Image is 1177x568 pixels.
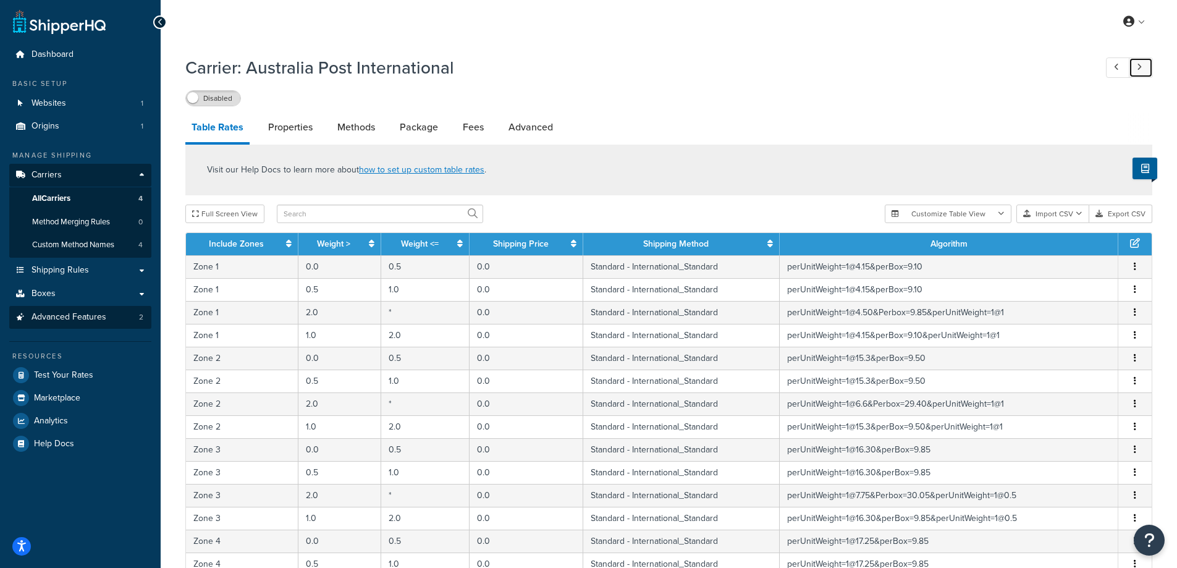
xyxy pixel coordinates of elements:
[186,415,298,438] td: Zone 2
[32,193,70,204] span: All Carriers
[32,289,56,299] span: Boxes
[298,255,381,278] td: 0.0
[9,351,151,362] div: Resources
[9,211,151,234] a: Method Merging Rules0
[583,392,780,415] td: Standard - International_Standard
[470,461,583,484] td: 0.0
[583,461,780,484] td: Standard - International_Standard
[583,370,780,392] td: Standard - International_Standard
[9,259,151,282] a: Shipping Rules
[298,278,381,301] td: 0.5
[381,530,470,553] td: 0.5
[780,301,1118,324] td: perUnitWeight=1@4.50&Perbox=9.85&perUnitWeight=1@1
[470,324,583,347] td: 0.0
[381,461,470,484] td: 1.0
[470,347,583,370] td: 0.0
[9,78,151,89] div: Basic Setup
[186,255,298,278] td: Zone 1
[138,193,143,204] span: 4
[186,370,298,392] td: Zone 2
[139,312,143,323] span: 2
[1089,205,1152,223] button: Export CSV
[9,364,151,386] a: Test Your Rates
[780,484,1118,507] td: perUnitWeight=1@7.75&Perbox=30.05&perUnitWeight=1@0.5
[780,370,1118,392] td: perUnitWeight=1@15.3&perBox=9.50
[298,392,381,415] td: 2.0
[186,301,298,324] td: Zone 1
[470,370,583,392] td: 0.0
[381,324,470,347] td: 2.0
[780,347,1118,370] td: perUnitWeight=1@15.3&perBox=9.50
[186,347,298,370] td: Zone 2
[34,416,68,426] span: Analytics
[209,237,264,250] a: Include Zones
[583,255,780,278] td: Standard - International_Standard
[381,438,470,461] td: 0.5
[780,530,1118,553] td: perUnitWeight=1@17.25&perBox=9.85
[298,415,381,438] td: 1.0
[583,507,780,530] td: Standard - International_Standard
[298,347,381,370] td: 0.0
[394,112,444,142] a: Package
[381,370,470,392] td: 1.0
[32,49,74,60] span: Dashboard
[9,433,151,455] a: Help Docs
[34,439,74,449] span: Help Docs
[470,278,583,301] td: 0.0
[401,237,439,250] a: Weight <=
[9,92,151,115] a: Websites1
[32,265,89,276] span: Shipping Rules
[277,205,483,223] input: Search
[9,234,151,256] a: Custom Method Names4
[298,301,381,324] td: 2.0
[470,507,583,530] td: 0.0
[885,205,1011,223] button: Customize Table View
[32,240,114,250] span: Custom Method Names
[9,387,151,409] a: Marketplace
[583,415,780,438] td: Standard - International_Standard
[9,164,151,187] a: Carriers
[32,217,110,227] span: Method Merging Rules
[186,278,298,301] td: Zone 1
[780,438,1118,461] td: perUnitWeight=1@16.30&perBox=9.85
[186,91,240,106] label: Disabled
[643,237,709,250] a: Shipping Method
[32,170,62,180] span: Carriers
[381,278,470,301] td: 1.0
[9,306,151,329] a: Advanced Features2
[381,347,470,370] td: 0.5
[32,312,106,323] span: Advanced Features
[298,324,381,347] td: 1.0
[138,240,143,250] span: 4
[583,530,780,553] td: Standard - International_Standard
[141,121,143,132] span: 1
[186,484,298,507] td: Zone 3
[381,255,470,278] td: 0.5
[470,484,583,507] td: 0.0
[780,507,1118,530] td: perUnitWeight=1@16.30&perBox=9.85&perUnitWeight=1@0.5
[9,410,151,432] a: Analytics
[470,301,583,324] td: 0.0
[185,112,250,145] a: Table Rates
[298,530,381,553] td: 0.0
[298,507,381,530] td: 1.0
[9,306,151,329] li: Advanced Features
[780,392,1118,415] td: perUnitWeight=1@6.6&Perbox=29.40&perUnitWeight=1@1
[9,282,151,305] a: Boxes
[186,324,298,347] td: Zone 1
[9,164,151,258] li: Carriers
[457,112,490,142] a: Fees
[780,255,1118,278] td: perUnitWeight=1@4.15&perBox=9.10
[583,347,780,370] td: Standard - International_Standard
[780,278,1118,301] td: perUnitWeight=1@4.15&perBox=9.10
[9,43,151,66] li: Dashboard
[34,393,80,404] span: Marketplace
[141,98,143,109] span: 1
[331,112,381,142] a: Methods
[32,98,66,109] span: Websites
[1134,525,1165,556] button: Open Resource Center
[381,507,470,530] td: 2.0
